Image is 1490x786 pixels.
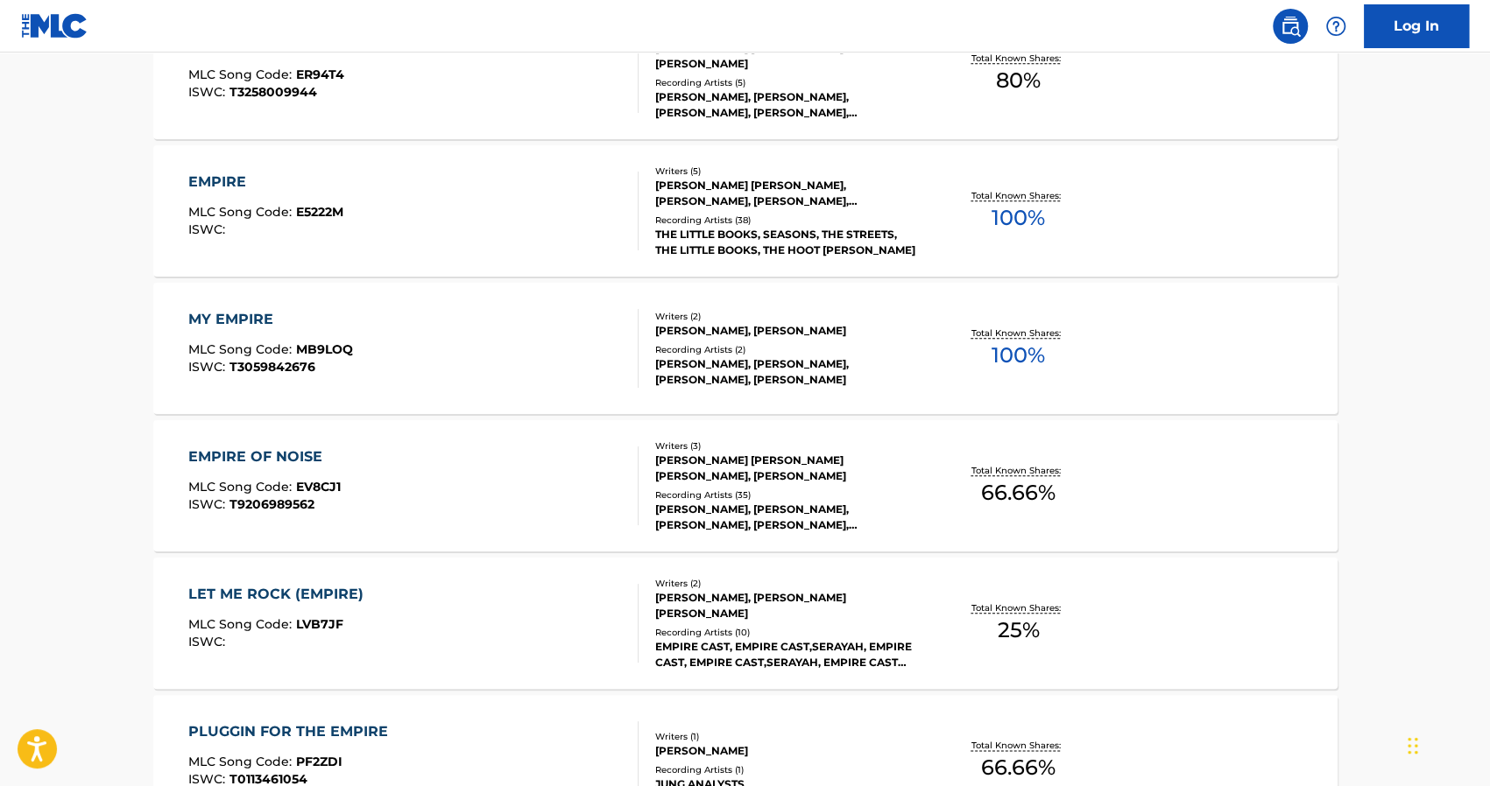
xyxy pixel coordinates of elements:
[655,763,920,776] div: Recording Artists ( 1 )
[1402,702,1490,786] iframe: Chat Widget
[655,40,920,72] div: [PERSON_NAME] [PERSON_NAME], [PERSON_NAME]
[296,204,343,220] span: E5222M
[971,601,1065,614] p: Total Known Shares:
[1364,4,1469,48] a: Log In
[230,359,315,375] span: T3059842676
[971,52,1065,65] p: Total Known Shares:
[1318,9,1353,44] div: Help
[230,496,314,512] span: T9206989562
[153,145,1338,277] a: EMPIREMLC Song Code:E5222MISWC:Writers (5)[PERSON_NAME] [PERSON_NAME], [PERSON_NAME], [PERSON_NAM...
[655,227,920,258] div: THE LITTLE BOOKS, SEASONS, THE STREETS, THE LITTLE BOOKS, THE HOOT [PERSON_NAME]
[981,752,1056,783] span: 66.66 %
[981,477,1056,509] span: 66.66 %
[188,584,372,605] div: LET ME ROCK (EMPIRE)
[188,496,230,512] span: ISWC :
[188,172,343,193] div: EMPIRE
[153,283,1338,414] a: MY EMPIREMLC Song Code:MB9LOQISWC:T3059842676Writers (2)[PERSON_NAME], [PERSON_NAME]Recording Art...
[971,326,1065,340] p: Total Known Shares:
[153,558,1338,689] a: LET ME ROCK (EMPIRE)MLC Song Code:LVB7JFISWC:Writers (2)[PERSON_NAME], [PERSON_NAME] [PERSON_NAME...
[188,67,296,82] span: MLC Song Code :
[188,309,353,330] div: MY EMPIRE
[655,343,920,356] div: Recording Artists ( 2 )
[296,67,344,82] span: ER94T4
[188,634,230,649] span: ISWC :
[1408,719,1418,772] div: Drag
[188,446,341,467] div: EMPIRE OF NOISE
[188,479,296,495] span: MLC Song Code :
[655,310,920,323] div: Writers ( 2 )
[655,76,920,89] div: Recording Artists ( 5 )
[296,616,343,632] span: LVB7JF
[188,84,230,100] span: ISWC :
[655,356,920,388] div: [PERSON_NAME], [PERSON_NAME], [PERSON_NAME], [PERSON_NAME]
[296,341,353,357] span: MB9LOQ
[655,439,920,453] div: Writers ( 3 )
[1325,16,1346,37] img: help
[153,420,1338,551] a: EMPIRE OF NOISEMLC Song Code:EV8CJ1ISWC:T9206989562Writers (3)[PERSON_NAME] [PERSON_NAME] [PERSON...
[188,754,296,769] span: MLC Song Code :
[21,13,88,39] img: MLC Logo
[971,189,1065,202] p: Total Known Shares:
[996,65,1041,96] span: 80 %
[188,221,230,237] span: ISWC :
[655,178,920,209] div: [PERSON_NAME] [PERSON_NAME], [PERSON_NAME], [PERSON_NAME], [PERSON_NAME] [PERSON_NAME]
[153,8,1338,139] a: EMPIREMLC Song Code:ER94T4ISWC:T3258009944Writers (2)[PERSON_NAME] [PERSON_NAME], [PERSON_NAME]Re...
[188,721,397,742] div: PLUGGIN FOR THE EMPIRE
[296,754,342,769] span: PF2ZDI
[655,453,920,484] div: [PERSON_NAME] [PERSON_NAME] [PERSON_NAME], [PERSON_NAME]
[655,502,920,533] div: [PERSON_NAME], [PERSON_NAME], [PERSON_NAME], [PERSON_NAME], [PERSON_NAME]
[655,743,920,759] div: [PERSON_NAME]
[188,341,296,357] span: MLC Song Code :
[992,202,1045,234] span: 100 %
[655,639,920,670] div: EMPIRE CAST, EMPIRE CAST,SERAYAH, EMPIRE CAST, EMPIRE CAST,SERAYAH, EMPIRE CAST [FEAT. SERAYAH]
[655,577,920,590] div: Writers ( 2 )
[188,204,296,220] span: MLC Song Code :
[992,340,1045,371] span: 100 %
[188,616,296,632] span: MLC Song Code :
[230,84,317,100] span: T3258009944
[1273,9,1308,44] a: Public Search
[655,626,920,639] div: Recording Artists ( 10 )
[997,614,1039,646] span: 25 %
[655,165,920,178] div: Writers ( 5 )
[655,323,920,339] div: [PERSON_NAME], [PERSON_NAME]
[971,739,1065,752] p: Total Known Shares:
[655,89,920,121] div: [PERSON_NAME], [PERSON_NAME], [PERSON_NAME], [PERSON_NAME], [PERSON_NAME]
[655,590,920,621] div: [PERSON_NAME], [PERSON_NAME] [PERSON_NAME]
[296,479,341,495] span: EV8CJ1
[971,464,1065,477] p: Total Known Shares:
[188,359,230,375] span: ISWC :
[655,730,920,743] div: Writers ( 1 )
[655,488,920,502] div: Recording Artists ( 35 )
[655,214,920,227] div: Recording Artists ( 38 )
[1280,16,1301,37] img: search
